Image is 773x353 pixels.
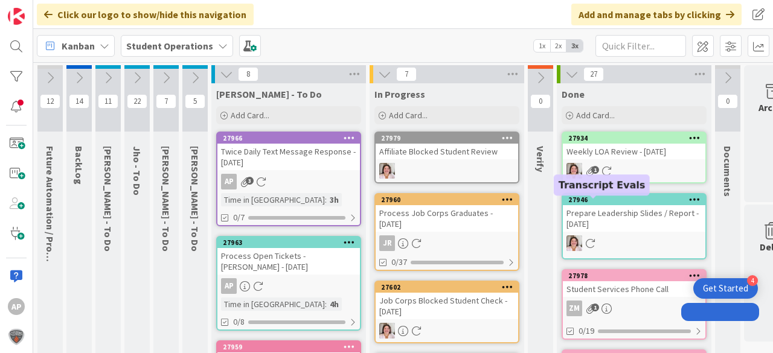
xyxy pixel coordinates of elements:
[217,144,360,170] div: Twice Daily Text Message Response - [DATE]
[217,237,360,275] div: 27963Process Open Tickets - [PERSON_NAME] - [DATE]
[571,4,742,25] div: Add and manage tabs by clicking
[379,163,395,179] img: EW
[40,94,60,109] span: 12
[217,174,360,189] div: AP
[376,205,518,232] div: Process Job Corps Graduates - [DATE]
[374,88,425,100] span: In Progress
[231,110,269,121] span: Add Card...
[73,146,85,185] span: BackLog
[391,256,407,269] span: 0/37
[98,94,118,109] span: 11
[389,110,428,121] span: Add Card...
[562,132,707,183] a: 27934Weekly LOA Review - [DATE]EW
[530,94,551,109] span: 0
[563,163,705,179] div: EW
[376,133,518,159] div: 27979Affiliate Blocked Student Review
[703,282,748,294] div: Get Started
[693,278,758,299] div: Open Get Started checklist, remaining modules: 4
[217,342,360,352] div: 27959
[562,269,707,340] a: 27978Student Services Phone CallZM0/19
[381,134,518,142] div: 27979
[563,235,705,251] div: EW
[568,134,705,142] div: 27934
[217,237,360,248] div: 27963
[325,193,327,206] span: :
[376,194,518,232] div: 27960Process Job Corps Graduates - [DATE]
[185,94,205,109] span: 5
[563,301,705,316] div: ZM
[156,94,176,109] span: 7
[566,301,582,316] div: ZM
[131,146,143,196] span: Jho - To Do
[238,67,258,81] span: 8
[221,193,325,206] div: Time in [GEOGRAPHIC_DATA]
[583,67,604,81] span: 27
[591,304,599,311] span: 1
[379,323,395,339] img: EW
[216,88,322,100] span: Amanda - To Do
[376,282,518,293] div: 27602
[62,39,95,53] span: Kanban
[127,94,147,109] span: 22
[559,179,645,191] h5: Transcript Evals
[563,270,705,281] div: 27978
[189,146,201,252] span: Eric - To Do
[722,146,734,197] span: Documents
[217,248,360,275] div: Process Open Tickets - [PERSON_NAME] - [DATE]
[563,144,705,159] div: Weekly LOA Review - [DATE]
[563,205,705,232] div: Prepare Leadership Slides / Report - [DATE]
[562,193,707,259] a: 27946Prepare Leadership Slides / Report - [DATE]EW
[376,163,518,179] div: EW
[8,328,25,345] img: avatar
[376,144,518,159] div: Affiliate Blocked Student Review
[376,235,518,251] div: JR
[223,134,360,142] div: 27966
[376,282,518,319] div: 27602Job Corps Blocked Student Check - [DATE]
[233,211,245,224] span: 0/7
[562,88,585,100] span: Done
[223,238,360,247] div: 27963
[216,132,361,226] a: 27966Twice Daily Text Message Response - [DATE]APTime in [GEOGRAPHIC_DATA]:3h0/7
[563,281,705,297] div: Student Services Phone Call
[595,35,686,57] input: Quick Filter...
[217,133,360,144] div: 27966
[579,325,594,337] span: 0/19
[160,146,172,252] span: Zaida - To Do
[534,40,550,52] span: 1x
[327,193,342,206] div: 3h
[233,316,245,328] span: 0/8
[563,194,705,232] div: 27946Prepare Leadership Slides / Report - [DATE]
[327,297,342,311] div: 4h
[563,270,705,297] div: 27978Student Services Phone Call
[568,272,705,280] div: 27978
[396,67,417,81] span: 7
[221,174,237,189] div: AP
[563,133,705,144] div: 27934
[550,40,566,52] span: 2x
[591,166,599,174] span: 1
[102,146,114,252] span: Emilie - To Do
[563,194,705,205] div: 27946
[37,4,254,25] div: Click our logo to show/hide this navigation
[374,193,519,271] a: 27960Process Job Corps Graduates - [DATE]JR0/37
[376,194,518,205] div: 27960
[126,40,213,52] b: Student Operations
[374,132,519,183] a: 27979Affiliate Blocked Student ReviewEW
[381,283,518,291] div: 27602
[8,8,25,25] img: Visit kanbanzone.com
[69,94,89,109] span: 14
[216,236,361,331] a: 27963Process Open Tickets - [PERSON_NAME] - [DATE]APTime in [GEOGRAPHIC_DATA]:4h0/8
[217,133,360,170] div: 27966Twice Daily Text Message Response - [DATE]
[376,293,518,319] div: Job Corps Blocked Student Check - [DATE]
[534,146,547,172] span: Verify
[568,196,705,204] div: 27946
[576,110,615,121] span: Add Card...
[563,133,705,159] div: 27934Weekly LOA Review - [DATE]
[376,133,518,144] div: 27979
[566,40,583,52] span: 3x
[381,196,518,204] div: 27960
[379,235,395,251] div: JR
[221,297,325,311] div: Time in [GEOGRAPHIC_DATA]
[747,275,758,286] div: 4
[223,343,360,351] div: 27959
